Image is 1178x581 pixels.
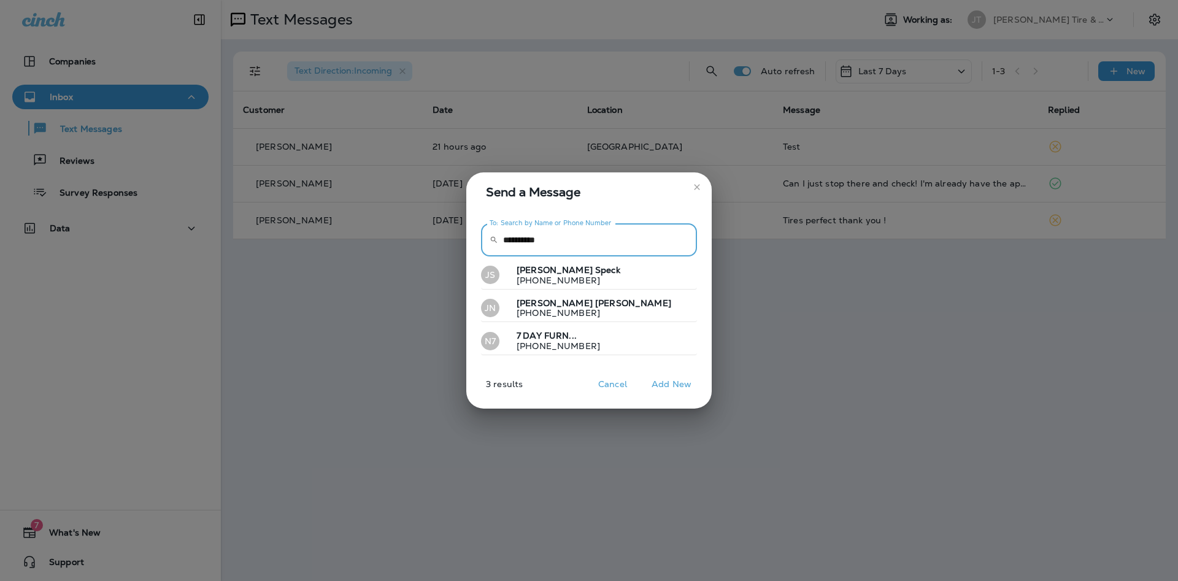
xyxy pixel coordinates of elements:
[481,327,697,355] button: N7 7 DAY FURN...[PHONE_NUMBER]
[687,177,707,197] button: close
[481,332,499,350] div: N7
[517,264,593,275] span: [PERSON_NAME]
[481,261,697,290] button: JS[PERSON_NAME] Speck[PHONE_NUMBER]
[595,264,620,275] span: Speck
[481,294,697,323] button: JN[PERSON_NAME] [PERSON_NAME][PHONE_NUMBER]
[461,379,523,399] p: 3 results
[507,341,600,351] p: [PHONE_NUMBER]
[595,298,671,309] span: [PERSON_NAME]
[517,298,593,309] span: [PERSON_NAME]
[645,375,698,394] button: Add New
[486,182,697,202] span: Send a Message
[517,330,577,341] span: 7 DAY FURN...
[481,266,499,284] div: JS
[481,299,499,317] div: JN
[590,375,636,394] button: Cancel
[490,218,612,228] label: To: Search by Name or Phone Number
[507,275,620,285] p: [PHONE_NUMBER]
[507,308,671,318] p: [PHONE_NUMBER]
